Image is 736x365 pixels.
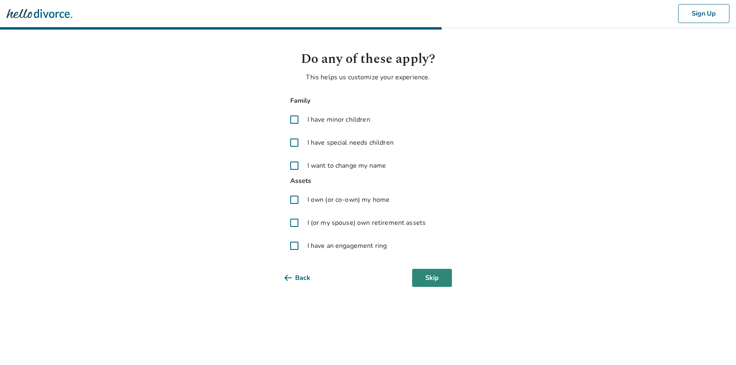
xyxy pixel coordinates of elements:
span: Assets [284,176,452,187]
span: I have minor children [307,115,370,125]
span: I have an engagement ring [307,241,387,251]
span: I want to change my name [307,161,386,171]
p: This helps us customize your experience. [284,72,452,82]
iframe: Chat Widget [695,326,736,365]
span: I (or my spouse) own retirement assets [307,218,426,228]
img: Hello Divorce Logo [7,5,72,22]
span: I have special needs children [307,138,394,148]
span: Family [284,95,452,106]
button: Skip [412,269,452,287]
button: Sign Up [678,4,729,23]
button: Back [284,269,323,287]
span: I own (or co-own) my home [307,195,390,205]
h1: Do any of these apply? [284,49,452,69]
